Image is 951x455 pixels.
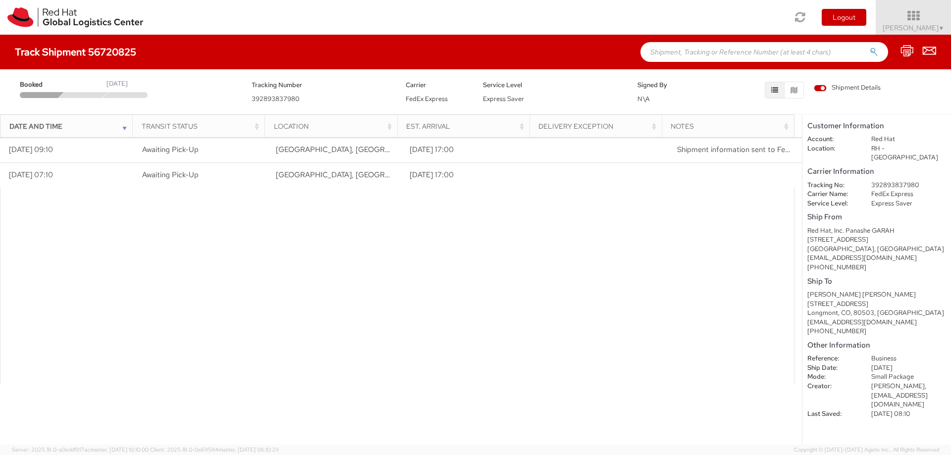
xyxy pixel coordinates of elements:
span: Shipment information sent to FedEx [677,145,797,154]
td: [DATE] 17:00 [401,162,534,187]
dt: Creator: [800,382,864,391]
div: Notes [671,121,791,131]
input: Shipment, Tracking or Reference Number (at least 4 chars) [640,42,888,62]
div: Longmont, CO, 80503, [GEOGRAPHIC_DATA] [807,308,946,318]
div: Date and Time [9,121,130,131]
span: FedEx Express [406,95,448,103]
div: Est. Arrival [406,121,527,131]
span: master, [DATE] 10:10:00 [90,446,149,453]
div: Delivery Exception [538,121,659,131]
span: Awaiting Pick-Up [142,145,199,154]
h5: Service Level [483,82,623,89]
h5: Carrier [406,82,468,89]
div: [PHONE_NUMBER] [807,263,946,272]
div: Red Hat, Inc. Panashe GARAH [807,226,946,236]
dt: Location: [800,144,864,153]
span: Server: 2025.18.0-a0edd1917ac [12,446,149,453]
div: [DATE] [106,79,128,89]
span: RALEIGH, NC, US [276,145,511,154]
div: [PERSON_NAME] [PERSON_NAME] [807,290,946,300]
img: rh-logistics-00dfa346123c4ec078e1.svg [7,7,143,27]
div: [STREET_ADDRESS] [807,235,946,245]
span: Express Saver [483,95,524,103]
label: Shipment Details [814,83,881,94]
dt: Carrier Name: [800,190,864,199]
dt: Reference: [800,354,864,363]
td: [DATE] 17:00 [401,138,534,162]
span: RALEIGH, NC, US [276,170,511,180]
span: Copyright © [DATE]-[DATE] Agistix Inc., All Rights Reserved [794,446,939,454]
div: [STREET_ADDRESS] [807,300,946,309]
h5: Carrier Information [807,167,946,176]
dt: Last Saved: [800,409,864,419]
span: master, [DATE] 08:10:29 [218,446,279,453]
span: [PERSON_NAME] [883,23,945,32]
h4: Track Shipment 56720825 [15,47,136,57]
span: [PERSON_NAME], [871,382,926,390]
h5: Tracking Number [252,82,391,89]
span: N\A [637,95,650,103]
div: [EMAIL_ADDRESS][DOMAIN_NAME] [807,318,946,327]
h5: Signed By [637,82,700,89]
h5: Other Information [807,341,946,350]
span: ▼ [939,24,945,32]
dt: Ship Date: [800,363,864,373]
div: Location [274,121,394,131]
div: [EMAIL_ADDRESS][DOMAIN_NAME] [807,253,946,263]
button: Logout [822,9,866,26]
dt: Mode: [800,372,864,382]
dt: Account: [800,135,864,144]
span: Booked [20,80,62,90]
h5: Customer Information [807,122,946,130]
div: [PHONE_NUMBER] [807,327,946,336]
div: Transit Status [142,121,262,131]
span: Shipment Details [814,83,881,93]
h5: Ship From [807,213,946,221]
dt: Service Level: [800,199,864,208]
h5: Ship To [807,277,946,286]
span: 392893837980 [252,95,300,103]
dt: Tracking No: [800,181,864,190]
span: Awaiting Pick-Up [142,170,199,180]
div: [GEOGRAPHIC_DATA], [GEOGRAPHIC_DATA] [807,245,946,254]
span: Client: 2025.18.0-0e69584 [150,446,279,453]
